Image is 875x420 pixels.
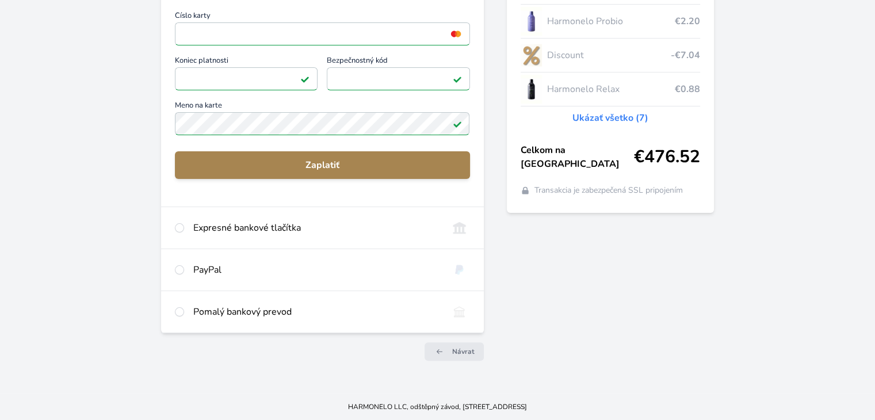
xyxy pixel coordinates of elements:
span: Číslo karty [175,12,469,22]
img: mc [448,29,464,39]
span: Bezpečnostný kód [327,57,469,67]
img: paypal.svg [449,263,470,277]
span: Transakcia je zabezpečená SSL pripojením [534,185,683,196]
span: Harmonelo Probio [547,14,674,28]
span: €476.52 [634,147,700,167]
span: Koniec platnosti [175,57,318,67]
span: Meno na karte [175,102,469,112]
span: Návrat [452,347,475,356]
span: -€7.04 [671,48,700,62]
iframe: Iframe pre bezpečnostný kód [332,71,464,87]
button: Zaplatiť [175,151,469,179]
img: Pole je platné [300,74,310,83]
a: Návrat [425,342,484,361]
img: discount-lo.png [521,41,542,70]
iframe: Iframe pre číslo karty [180,26,464,42]
img: onlineBanking_SK.svg [449,221,470,235]
div: Pomalý bankový prevod [193,305,439,319]
span: €2.20 [675,14,700,28]
img: CLEAN_RELAX_se_stinem_x-lo.jpg [521,75,542,104]
span: Harmonelo Relax [547,82,674,96]
div: PayPal [193,263,439,277]
span: Discount [547,48,670,62]
input: Meno na kartePole je platné [175,112,469,135]
span: Celkom na [GEOGRAPHIC_DATA] [521,143,634,171]
span: €0.88 [675,82,700,96]
span: Zaplatiť [184,158,460,172]
img: bankTransfer_IBAN.svg [449,305,470,319]
a: Ukázať všetko (7) [572,111,648,125]
img: Pole je platné [453,74,462,83]
div: Expresné bankové tlačítka [193,221,439,235]
img: CLEAN_PROBIO_se_stinem_x-lo.jpg [521,7,542,36]
iframe: Iframe pre deň vypršania platnosti [180,71,312,87]
img: Pole je platné [453,119,462,128]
